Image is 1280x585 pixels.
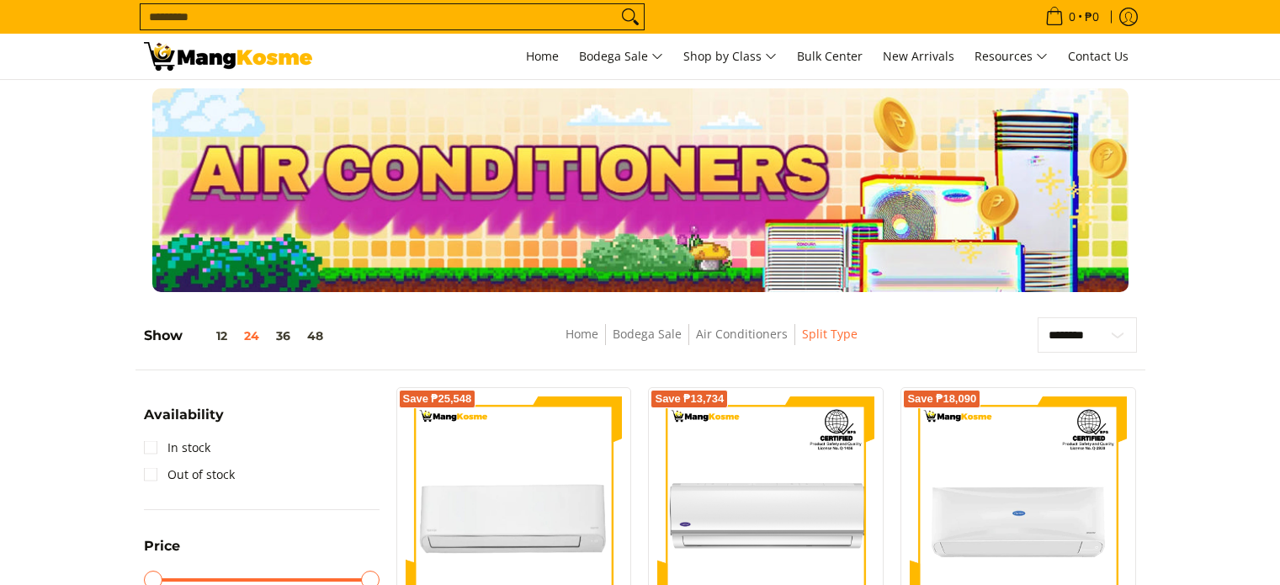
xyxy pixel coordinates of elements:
span: Contact Us [1068,48,1129,64]
a: Bodega Sale [613,326,682,342]
a: Home [566,326,598,342]
a: In stock [144,434,210,461]
span: Bodega Sale [579,46,663,67]
span: Save ₱25,548 [403,394,472,404]
a: New Arrivals [874,34,963,79]
nav: Main Menu [329,34,1137,79]
button: 12 [183,329,236,343]
summary: Open [144,408,224,434]
button: 36 [268,329,299,343]
a: Bulk Center [789,34,871,79]
img: Bodega Sale Aircon l Mang Kosme: Home Appliances Warehouse Sale Split Type [144,42,312,71]
a: Contact Us [1060,34,1137,79]
span: Bulk Center [797,48,863,64]
a: Shop by Class [675,34,785,79]
button: Search [617,4,644,29]
a: Air Conditioners [696,326,788,342]
span: Availability [144,408,224,422]
span: Save ₱18,090 [907,394,976,404]
span: Home [526,48,559,64]
span: • [1040,8,1104,26]
button: 48 [299,329,332,343]
span: 0 [1066,11,1078,23]
span: Split Type [802,324,858,345]
span: New Arrivals [883,48,954,64]
summary: Open [144,540,180,566]
a: Home [518,34,567,79]
a: Bodega Sale [571,34,672,79]
a: Out of stock [144,461,235,488]
a: Resources [966,34,1056,79]
span: Resources [975,46,1048,67]
nav: Breadcrumbs [448,324,975,362]
span: ₱0 [1082,11,1102,23]
span: Shop by Class [683,46,777,67]
span: Price [144,540,180,553]
h5: Show [144,327,332,344]
button: 24 [236,329,268,343]
span: Save ₱13,734 [655,394,724,404]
